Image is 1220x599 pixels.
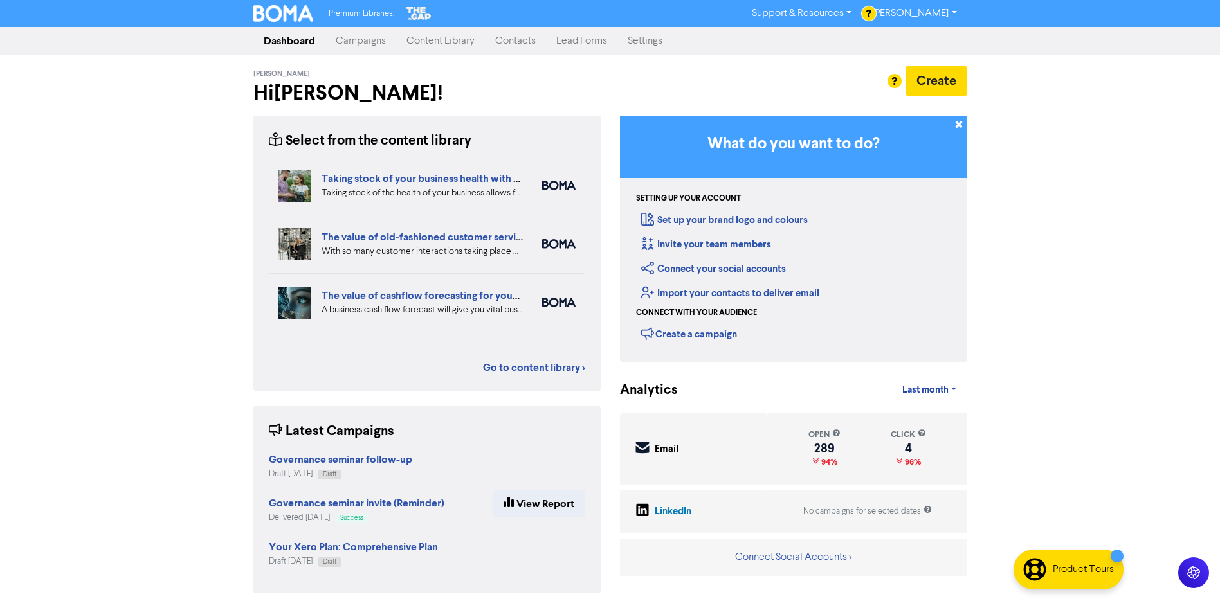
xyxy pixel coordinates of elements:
[322,172,540,185] a: Taking stock of your business health with ratios
[396,28,485,54] a: Content Library
[641,263,786,275] a: Connect your social accounts
[546,28,617,54] a: Lead Forms
[322,186,523,200] div: Taking stock of the health of your business allows for more effective planning, early warning abo...
[269,541,438,553] strong: Your Xero Plan: Comprehensive Plan
[269,497,444,510] strong: Governance seminar invite (Reminder)
[641,238,771,251] a: Invite your team members
[892,377,967,403] a: Last month
[902,384,949,396] span: Last month
[542,298,576,307] img: boma_accounting
[253,81,601,105] h2: Hi [PERSON_NAME] !
[269,542,438,553] a: Your Xero Plan: Comprehensive Plan
[862,3,967,24] a: [PERSON_NAME]
[269,512,444,524] div: Delivered [DATE]
[269,468,412,480] div: Draft [DATE]
[891,443,926,454] div: 4
[620,116,967,362] div: Getting Started in BOMA
[269,555,438,568] div: Draft [DATE]
[322,289,558,302] a: The value of cashflow forecasting for your business
[641,214,808,226] a: Set up your brand logo and colours
[253,28,325,54] a: Dashboard
[636,307,757,319] div: Connect with your audience
[340,515,363,521] span: Success
[891,429,926,441] div: click
[325,28,396,54] a: Campaigns
[808,429,841,441] div: open
[655,505,691,519] div: LinkedIn
[253,69,310,78] span: [PERSON_NAME]
[269,422,394,442] div: Latest Campaigns
[641,287,819,299] a: Import your contacts to deliver email
[819,457,837,467] span: 94%
[485,28,546,54] a: Contacts
[1156,537,1220,599] iframe: Chat Widget
[323,559,336,565] span: Draft
[329,10,394,18] span: Premium Libraries:
[253,5,314,22] img: BOMA Logo
[655,442,678,457] div: Email
[902,457,921,467] span: 96%
[322,303,523,317] div: A business cash flow forecast will give you vital business intelligence to help you scenario-plan...
[641,324,737,343] div: Create a campaign
[493,490,585,517] a: View Report
[269,131,471,151] div: Select from the content library
[323,471,336,478] span: Draft
[269,499,444,509] a: Governance seminar invite (Reminder)
[269,453,412,466] strong: Governance seminar follow-up
[808,443,841,454] div: 289
[639,135,948,154] h3: What do you want to do?
[803,505,932,517] div: No campaigns for selected dates
[542,181,576,190] img: boma_accounting
[620,380,662,400] div: Analytics
[906,66,967,96] button: Create
[734,549,852,566] button: Connect Social Accounts >
[483,360,585,375] a: Go to content library >
[542,239,576,249] img: boma
[742,3,862,24] a: Support & Resources
[405,5,433,22] img: The Gap
[617,28,673,54] a: Settings
[636,193,741,204] div: Setting up your account
[322,245,523,258] div: With so many customer interactions taking place online, your online customer service has to be fi...
[269,455,412,465] a: Governance seminar follow-up
[322,231,623,244] a: The value of old-fashioned customer service: getting data insights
